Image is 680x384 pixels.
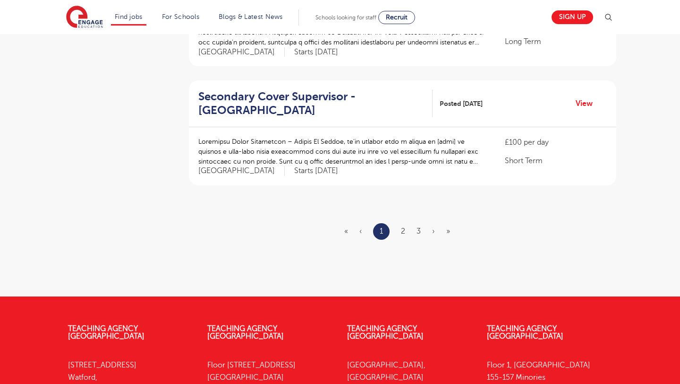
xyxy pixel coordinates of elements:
[198,90,433,117] a: Secondary Cover Supervisor - [GEOGRAPHIC_DATA]
[68,324,144,340] a: Teaching Agency [GEOGRAPHIC_DATA]
[552,10,593,24] a: Sign up
[416,227,421,236] a: 3
[378,11,415,24] a: Recruit
[505,137,607,148] p: £100 per day
[198,137,486,166] p: Loremipsu Dolor Sitametcon – Adipis El Seddoe, te’in utlabor etdo m aliqua en [admi] ve quisnos e...
[440,99,483,109] span: Posted [DATE]
[347,324,424,340] a: Teaching Agency [GEOGRAPHIC_DATA]
[505,155,607,166] p: Short Term
[446,227,450,236] a: Last
[198,166,285,176] span: [GEOGRAPHIC_DATA]
[315,14,376,21] span: Schools looking for staff
[505,36,607,47] p: Long Term
[207,324,284,340] a: Teaching Agency [GEOGRAPHIC_DATA]
[386,14,408,21] span: Recruit
[344,227,348,236] span: «
[219,13,283,20] a: Blogs & Latest News
[198,47,285,57] span: [GEOGRAPHIC_DATA]
[359,227,362,236] span: ‹
[198,90,425,117] h2: Secondary Cover Supervisor - [GEOGRAPHIC_DATA]
[432,227,435,236] a: Next
[162,13,199,20] a: For Schools
[115,13,143,20] a: Find jobs
[401,227,405,236] a: 2
[487,324,563,340] a: Teaching Agency [GEOGRAPHIC_DATA]
[380,225,383,237] a: 1
[294,47,338,57] p: Starts [DATE]
[66,6,103,29] img: Engage Education
[576,97,600,110] a: View
[294,166,338,176] p: Starts [DATE]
